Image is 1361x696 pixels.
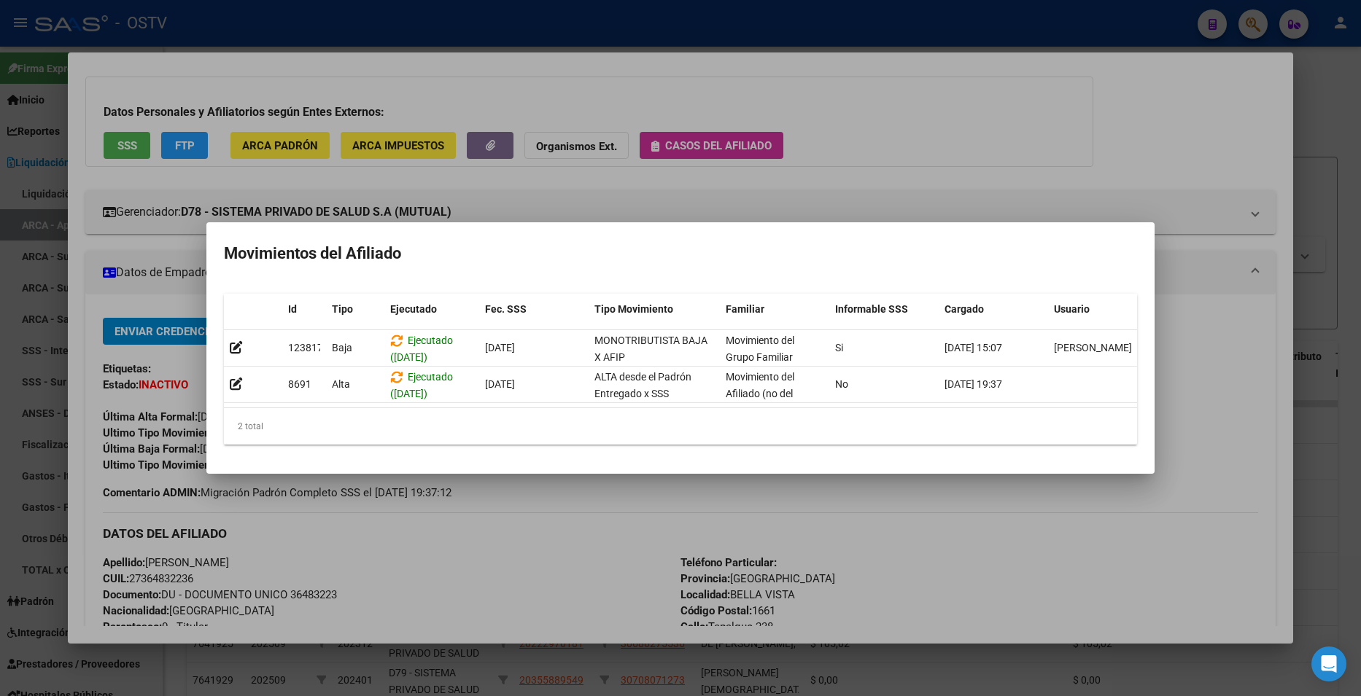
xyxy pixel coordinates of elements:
[479,294,589,325] datatable-header-cell: Fec. SSS
[224,408,1137,445] div: 2 total
[332,342,352,353] span: Baja
[485,378,515,390] span: [DATE]
[829,294,939,325] datatable-header-cell: Informable SSS
[288,342,323,353] span: 123817
[1311,646,1346,681] div: Open Intercom Messenger
[835,342,843,353] span: Si
[485,342,515,353] span: [DATE]
[594,335,707,363] span: MONOTRIBUTISTA BAJA X AFIP
[945,303,984,315] span: Cargado
[945,342,1002,353] span: [DATE] 15:07
[1048,294,1158,325] datatable-header-cell: Usuario
[594,371,691,399] span: ALTA desde el Padrón Entregado x SSS
[945,378,1002,390] span: [DATE] 19:37
[1054,342,1132,353] span: [PERSON_NAME]
[485,303,527,315] span: Fec. SSS
[390,371,453,399] span: Ejecutado ([DATE])
[224,240,1137,267] h2: Movimientos del Afiliado
[332,303,353,315] span: Tipo
[288,378,311,390] span: 8691
[835,303,908,315] span: Informable SSS
[390,303,437,315] span: Ejecutado
[720,294,829,325] datatable-header-cell: Familiar
[288,303,297,315] span: Id
[282,294,326,325] datatable-header-cell: Id
[326,294,384,325] datatable-header-cell: Tipo
[589,294,720,325] datatable-header-cell: Tipo Movimiento
[726,335,794,363] span: Movimiento del Grupo Familiar
[726,303,764,315] span: Familiar
[835,378,848,390] span: No
[390,335,453,363] span: Ejecutado ([DATE])
[384,294,479,325] datatable-header-cell: Ejecutado
[939,294,1048,325] datatable-header-cell: Cargado
[594,303,673,315] span: Tipo Movimiento
[1054,303,1090,315] span: Usuario
[726,371,794,416] span: Movimiento del Afiliado (no del grupo)
[332,378,350,390] span: Alta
